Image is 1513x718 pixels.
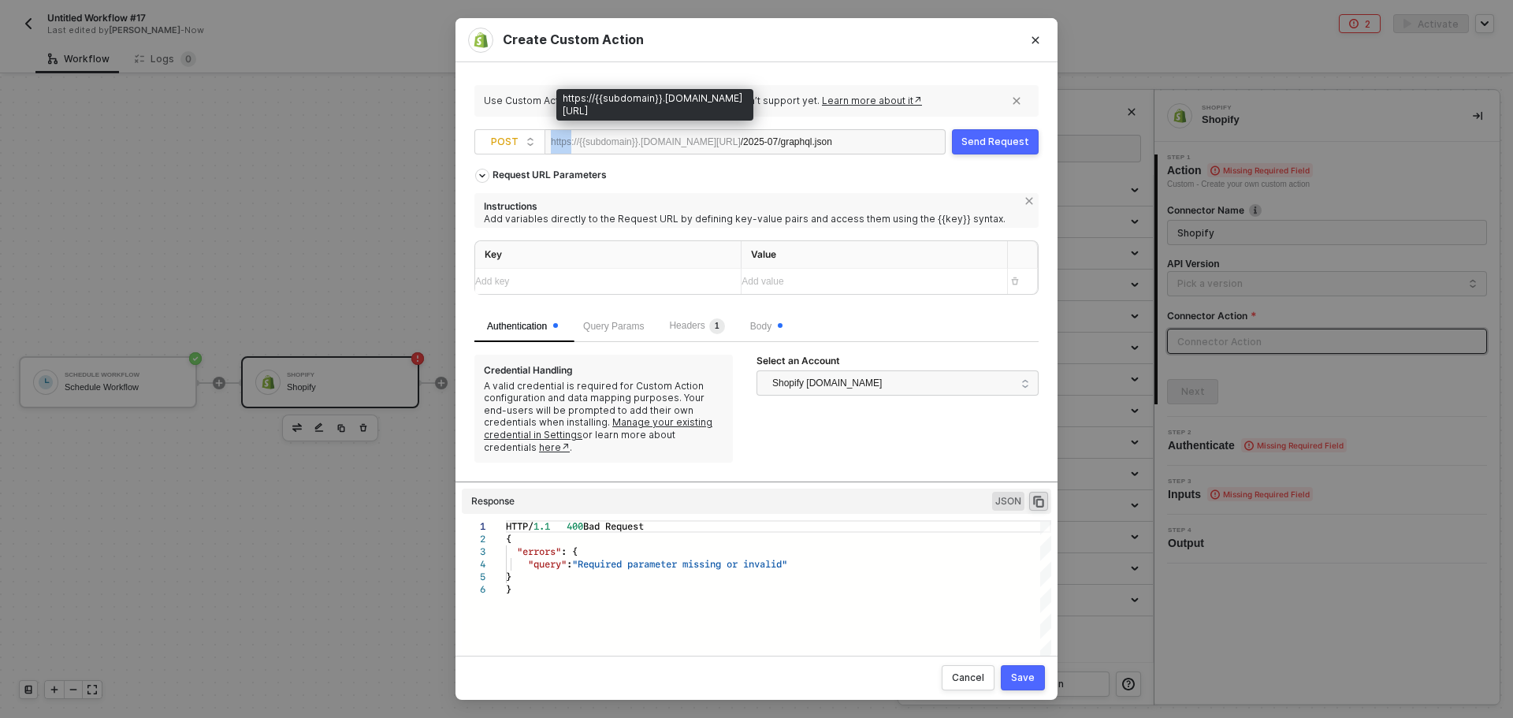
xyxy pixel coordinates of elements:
[462,520,485,533] div: 1
[556,89,753,121] div: https://{{subdomain}}.[DOMAIN_NAME][URL]
[551,130,741,154] div: https://{{subdomain}}.[DOMAIN_NAME][URL]
[756,355,850,367] label: Select an Account
[1024,196,1034,206] span: icon-close
[517,544,561,559] span: "errors"
[506,582,511,597] span: }
[485,161,615,189] div: Request URL Parameters
[484,196,1017,213] div: Instructions
[669,320,724,331] span: Headers
[742,241,1008,269] th: Value
[462,571,485,583] div: 5
[583,321,644,332] span: Query Params
[1032,494,1046,508] span: icon-copy-paste
[1001,665,1045,690] button: Save
[715,322,719,330] span: 1
[772,371,882,395] span: Shopify [DOMAIN_NAME]
[484,95,1005,107] div: Use Custom Action to easily access API endpoints we don’t support yet.
[1013,18,1058,62] button: Close
[961,136,1029,148] div: Send Request
[1012,96,1021,106] span: icon-close
[468,28,1045,53] div: Create Custom Action
[952,129,1039,154] button: Send Request
[484,364,573,377] div: Credential Handling
[583,519,644,534] span: Bad Request
[561,544,578,559] span: : {
[709,318,725,334] sup: 1
[572,556,787,571] span: "Required parameter missing or invalid"
[462,583,485,596] div: 6
[506,520,507,521] textarea: Editor content;Press Alt+F1 for Accessibility Options.
[491,130,535,154] span: POST
[484,416,712,441] a: Manage your existing credential in Settings
[506,569,511,584] span: }
[942,665,994,690] button: Cancel
[462,533,485,545] div: 2
[533,519,550,534] span: 1.1
[528,556,567,571] span: "query"
[484,380,723,454] div: A valid credential is required for Custom Action configuration and data mapping purposes. Your en...
[822,95,922,106] a: Learn more about it↗
[567,519,583,534] span: 400
[462,545,485,558] div: 3
[750,321,783,332] span: Body
[567,556,572,571] span: :
[1011,671,1035,684] div: Save
[506,519,533,534] span: HTTP/
[952,671,984,684] div: Cancel
[473,32,489,48] img: integration-icon
[471,495,515,508] div: Response
[484,213,1029,225] div: Add variables directly to the Request URL by defining key-value pairs and access them using the {...
[539,441,570,453] a: here↗
[476,173,489,180] span: icon-arrow-down
[992,492,1024,511] span: JSON
[475,241,742,269] th: Key
[506,531,511,546] span: {
[487,319,558,334] div: Authentication
[462,558,485,571] div: 4
[741,130,838,155] div: /2025-07/graphql.json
